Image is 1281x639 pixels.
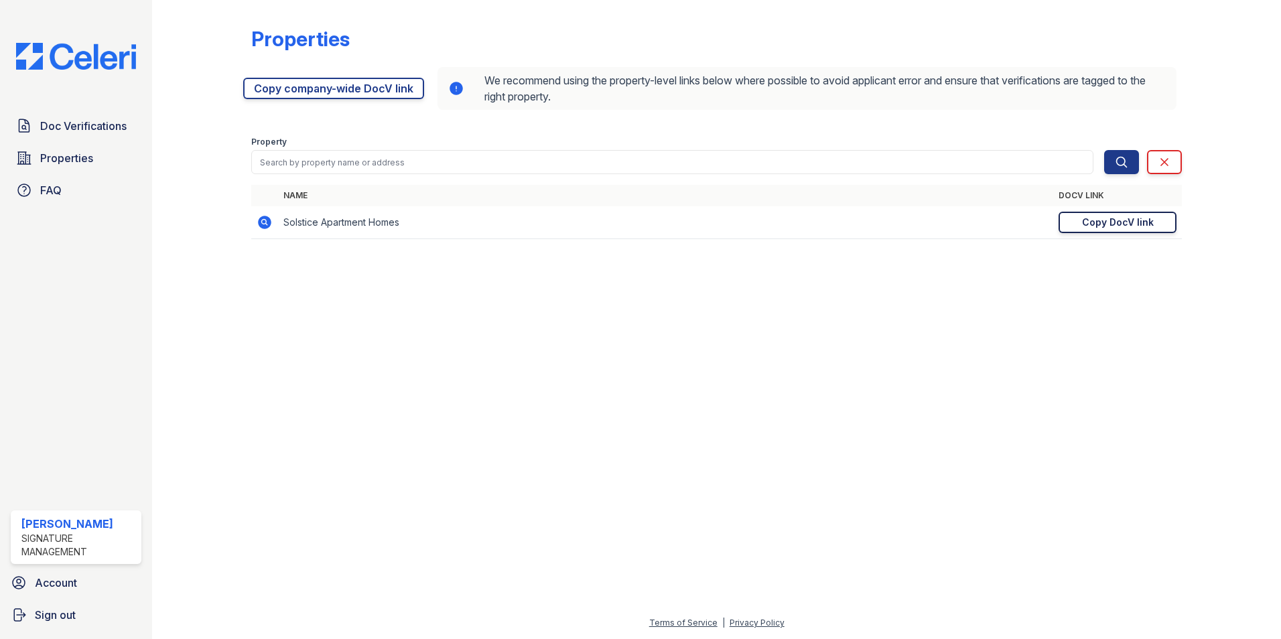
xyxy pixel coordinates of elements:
[1059,212,1176,233] a: Copy DocV link
[11,177,141,204] a: FAQ
[40,150,93,166] span: Properties
[5,601,147,628] a: Sign out
[251,150,1093,174] input: Search by property name or address
[1082,216,1154,229] div: Copy DocV link
[11,145,141,171] a: Properties
[21,516,136,532] div: [PERSON_NAME]
[35,575,77,591] span: Account
[649,618,718,628] a: Terms of Service
[40,118,127,134] span: Doc Verifications
[437,67,1176,110] div: We recommend using the property-level links below where possible to avoid applicant error and ens...
[251,137,287,147] label: Property
[1053,185,1182,206] th: DocV Link
[35,607,76,623] span: Sign out
[40,182,62,198] span: FAQ
[21,532,136,559] div: Signature Management
[5,43,147,70] img: CE_Logo_Blue-a8612792a0a2168367f1c8372b55b34899dd931a85d93a1a3d3e32e68fde9ad4.png
[278,206,1053,239] td: Solstice Apartment Homes
[730,618,785,628] a: Privacy Policy
[251,27,350,51] div: Properties
[278,185,1053,206] th: Name
[11,113,141,139] a: Doc Verifications
[722,618,725,628] div: |
[243,78,424,99] a: Copy company-wide DocV link
[5,569,147,596] a: Account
